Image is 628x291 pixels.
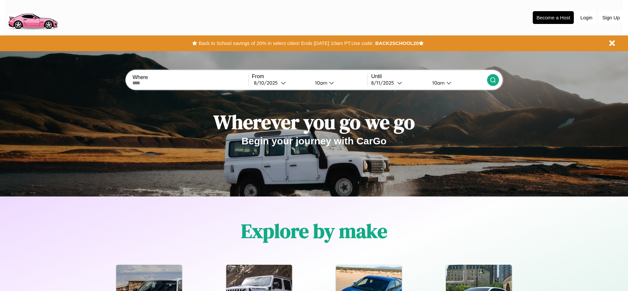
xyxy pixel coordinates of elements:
button: Back to School savings of 20% in select cities! Ends [DATE] 10am PT.Use code: [197,39,375,48]
div: 8 / 11 / 2025 [371,80,397,86]
button: Sign Up [599,11,623,24]
button: 10am [427,79,487,86]
b: BACK2SCHOOL20 [375,40,419,46]
div: 10am [429,80,446,86]
label: Where [132,74,248,80]
button: 10am [310,79,368,86]
button: Login [577,11,596,24]
div: 8 / 10 / 2025 [254,80,281,86]
label: From [252,73,368,79]
img: logo [5,3,60,31]
button: Become a Host [533,11,574,24]
h1: Explore by make [241,218,387,244]
label: Until [371,73,487,79]
div: 10am [312,80,329,86]
button: 8/10/2025 [252,79,310,86]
